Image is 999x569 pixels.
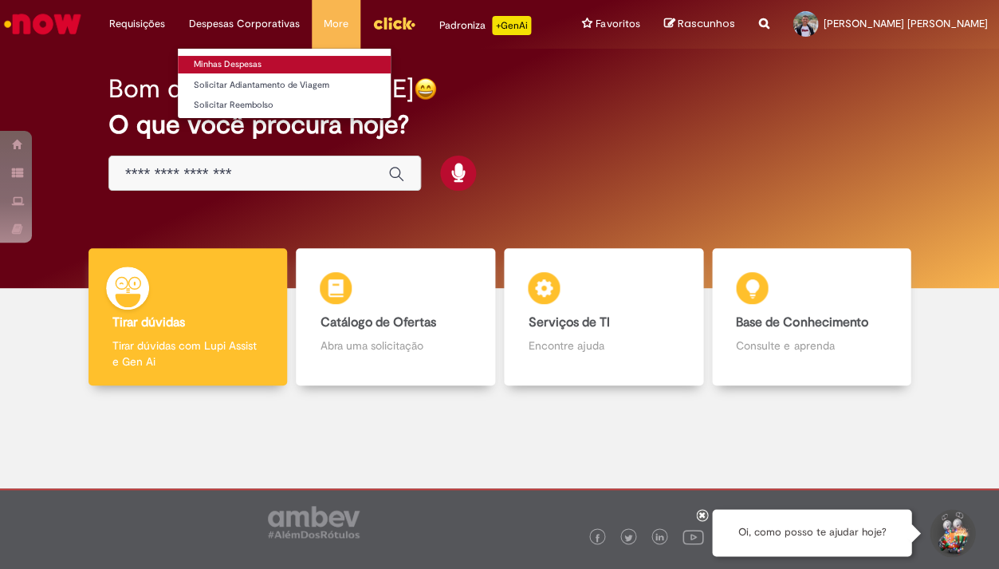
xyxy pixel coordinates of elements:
b: Tirar dúvidas [112,314,185,330]
ul: Despesas Corporativas [177,48,391,119]
img: happy-face.png [414,77,437,101]
img: logo_footer_twitter.png [624,534,632,542]
a: Solicitar Reembolso [178,97,391,114]
b: Base de Conhecimento [736,314,867,330]
span: [PERSON_NAME] [PERSON_NAME] [823,17,987,30]
div: Oi, como posso te ajudar hoje? [712,509,911,556]
span: Despesas Corporativas [189,16,300,32]
p: Encontre ajuda [528,338,679,354]
a: Serviços de TI Encontre ajuda [500,248,708,386]
b: Catálogo de Ofertas [320,314,435,330]
a: Solicitar Adiantamento de Viagem [178,77,391,94]
img: click_logo_yellow_360x200.png [372,11,415,35]
b: Serviços de TI [528,314,609,330]
p: Tirar dúvidas com Lupi Assist e Gen Ai [112,338,264,369]
p: Consulte e aprenda [736,338,887,354]
a: Rascunhos [663,17,734,32]
img: logo_footer_ambev_rotulo_gray.png [268,506,360,538]
button: Iniciar Conversa de Suporte [927,509,975,557]
span: Favoritos [596,16,639,32]
p: +GenAi [492,16,531,35]
img: ServiceNow [2,8,84,40]
a: Minhas Despesas [178,56,391,73]
span: More [324,16,348,32]
h2: Bom dia, [PERSON_NAME] [108,75,414,103]
span: Rascunhos [677,16,734,31]
img: logo_footer_youtube.png [682,526,703,547]
span: Requisições [109,16,165,32]
h2: O que você procura hoje? [108,111,891,139]
img: logo_footer_linkedin.png [655,533,663,543]
a: Catálogo de Ofertas Abra uma solicitação [292,248,500,386]
div: Padroniza [439,16,531,35]
a: Tirar dúvidas Tirar dúvidas com Lupi Assist e Gen Ai [84,248,292,386]
img: logo_footer_facebook.png [593,534,601,542]
p: Abra uma solicitação [320,338,471,354]
a: Base de Conhecimento Consulte e aprenda [707,248,915,386]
